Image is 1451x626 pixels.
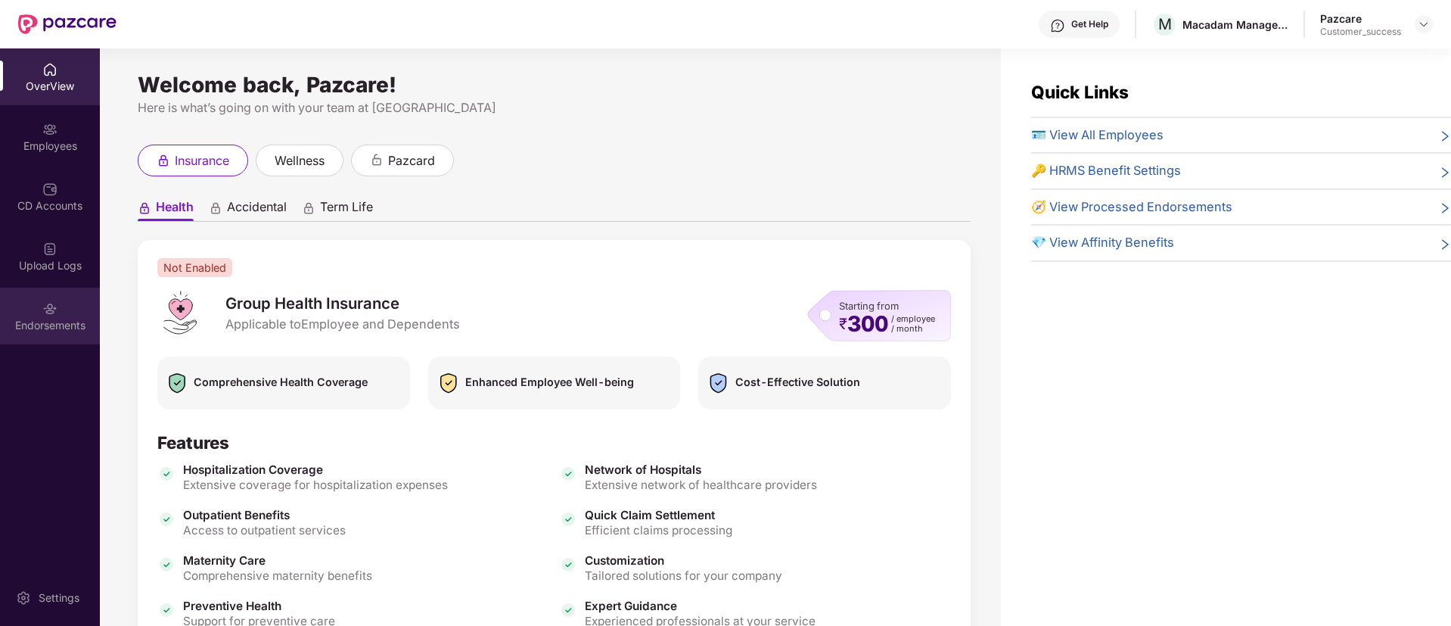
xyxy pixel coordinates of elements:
[183,508,346,523] span: Outpatient Benefits
[42,241,57,257] img: svg+xml;base64,PHN2ZyBpZD0iVXBsb2FkX0xvZ3MiIGRhdGEtbmFtZT0iVXBsb2FkIExvZ3MiIHhtbG5zPSJodHRwOi8vd3...
[18,14,117,34] img: New Pazcare Logo
[138,98,971,117] div: Here is what’s going on with your team at [GEOGRAPHIC_DATA]
[138,79,971,91] div: Welcome back, Pazcare!
[585,478,817,493] span: Extensive network of healthcare providers
[157,432,951,453] div: Features
[891,324,935,334] span: / month
[183,462,448,478] span: Hospitalization Coverage
[1320,11,1401,26] div: Pazcare
[157,153,170,167] div: animation
[320,199,373,221] span: Term Life
[225,316,460,333] span: Applicable to Employee and Dependents
[157,546,176,584] img: icon
[175,151,229,170] span: insurance
[1439,236,1451,253] span: right
[585,508,732,523] span: Quick Claim Settlement
[585,523,732,538] span: Efficient claims processing
[1439,164,1451,181] span: right
[370,153,384,167] div: animation
[183,553,372,568] span: Maternity Care
[706,367,731,399] img: icon
[183,478,448,493] span: Extensive coverage for hospitalization expenses
[1439,129,1451,145] span: right
[735,375,860,390] span: Cost-Effective Solution
[34,590,84,606] div: Settings
[1071,18,1108,30] div: Get Help
[585,462,817,478] span: Network of Hospitals
[839,300,899,312] span: Starting from
[1182,17,1288,32] div: Macadam Management Services Private Limited
[157,258,233,277] span: Not Enabled
[388,151,435,170] span: pazcard
[847,314,888,334] span: 300
[1158,15,1172,33] span: M
[1050,18,1065,33] img: svg+xml;base64,PHN2ZyBpZD0iSGVscC0zMngzMiIgeG1sbnM9Imh0dHA6Ly93d3cudzMub3JnLzIwMDAvc3ZnIiB3aWR0aD...
[194,375,368,390] span: Comprehensive Health Coverage
[839,318,847,330] span: ₹
[1439,201,1451,217] span: right
[165,367,189,399] img: icon
[209,201,222,214] div: animation
[559,500,577,538] img: icon
[302,201,315,214] div: animation
[42,122,57,137] img: svg+xml;base64,PHN2ZyBpZD0iRW1wbG95ZWVzIiB4bWxucz0iaHR0cDovL3d3dy53My5vcmcvMjAwMC9zdmciIHdpZHRoPS...
[1031,198,1232,217] span: 🧭 View Processed Endorsements
[183,599,335,614] span: Preventive Health
[225,293,460,314] span: Group Health Insurance
[1031,82,1129,102] span: Quick Links
[1031,161,1181,181] span: 🔑 HRMS Benefit Settings
[1418,18,1430,30] img: svg+xml;base64,PHN2ZyBpZD0iRHJvcGRvd24tMzJ4MzIiIHhtbG5zPSJodHRwOi8vd3d3LnczLm9yZy8yMDAwL3N2ZyIgd2...
[157,290,203,335] img: logo
[42,301,57,316] img: svg+xml;base64,PHN2ZyBpZD0iRW5kb3JzZW1lbnRzIiB4bWxucz0iaHR0cDovL3d3dy53My5vcmcvMjAwMC9zdmciIHdpZH...
[275,151,325,170] span: wellness
[16,590,31,606] img: svg+xml;base64,PHN2ZyBpZD0iU2V0dGluZy0yMHgyMCIgeG1sbnM9Imh0dHA6Ly93d3cudzMub3JnLzIwMDAvc3ZnIiB3aW...
[465,375,634,390] span: Enhanced Employee Well-being
[891,314,935,324] span: / employee
[585,599,816,614] span: Expert Guidance
[227,199,287,221] span: Accidental
[157,455,176,493] img: icon
[1031,126,1164,145] span: 🪪 View All Employees
[1320,26,1401,38] div: Customer_success
[436,367,461,399] img: icon
[585,568,782,584] span: Tailored solutions for your company
[138,201,151,214] div: animation
[183,523,346,538] span: Access to outpatient services
[585,553,782,568] span: Customization
[183,568,372,584] span: Comprehensive maternity benefits
[1031,233,1174,253] span: 💎 View Affinity Benefits
[157,500,176,538] img: icon
[42,182,57,197] img: svg+xml;base64,PHN2ZyBpZD0iQ0RfQWNjb3VudHMiIGRhdGEtbmFtZT0iQ0QgQWNjb3VudHMiIHhtbG5zPSJodHRwOi8vd3...
[156,199,194,221] span: Health
[42,62,57,77] img: svg+xml;base64,PHN2ZyBpZD0iSG9tZSIgeG1sbnM9Imh0dHA6Ly93d3cudzMub3JnLzIwMDAvc3ZnIiB3aWR0aD0iMjAiIG...
[559,546,577,584] img: icon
